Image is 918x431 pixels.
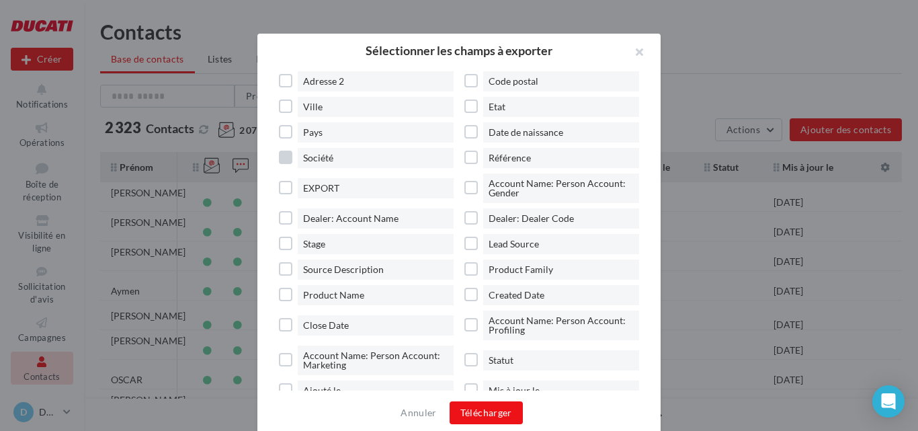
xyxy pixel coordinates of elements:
span: Date de naissance [483,122,639,143]
span: Etat [483,97,639,117]
span: Product Name [298,285,454,305]
span: Lead Source [483,234,639,254]
span: Statut [483,350,639,370]
span: Account Name: Person Account: Marketing [298,346,454,375]
span: Product Family [483,260,639,280]
span: Account Name: Person Account: Profiling [483,311,639,340]
span: EXPORT [298,178,454,198]
span: Référence [483,148,639,168]
button: Annuler [395,405,442,421]
span: Stage [298,234,454,254]
span: Dealer: Dealer Code [483,208,639,229]
span: Ville [298,97,454,117]
span: Source Description [298,260,454,280]
span: Pays [298,122,454,143]
span: Created Date [483,285,639,305]
h2: Sélectionner les champs à exporter [279,44,639,56]
span: Dealer: Account Name [298,208,454,229]
button: Télécharger [450,401,523,424]
span: Mis à jour le [483,381,639,401]
span: Code postal [483,71,639,91]
span: Close Date [298,315,454,336]
span: Adresse 2 [298,71,454,91]
span: Ajouté le [298,381,454,401]
span: Société [298,148,454,168]
div: Open Intercom Messenger [872,385,905,418]
span: Account Name: Person Account: Gender [483,173,639,203]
